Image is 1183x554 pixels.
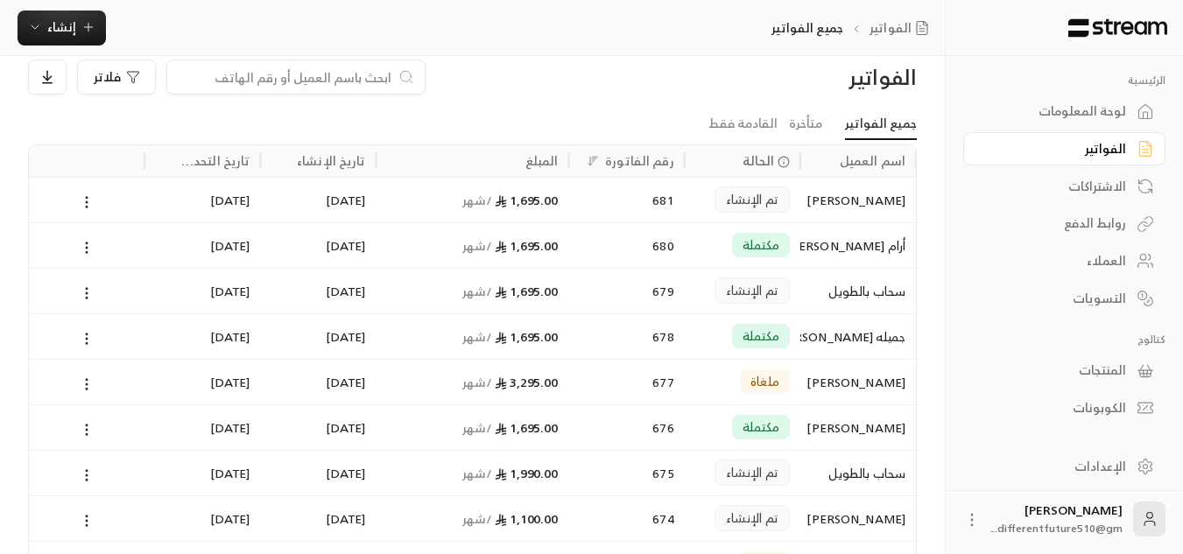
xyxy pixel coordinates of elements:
div: لوحة المعلومات [985,102,1126,120]
span: مكتملة [743,327,779,345]
nav: breadcrumb [771,19,935,37]
div: [DATE] [155,496,250,541]
span: / شهر [462,280,493,302]
span: ملغاة [750,373,779,390]
div: [DATE] [155,269,250,313]
div: روابط الدفع [985,214,1126,232]
div: [DATE] [155,223,250,268]
div: المنتجات [985,361,1126,379]
a: التسويات [963,281,1165,315]
div: [PERSON_NAME] [811,496,905,541]
div: 1,695.00 [387,269,559,313]
span: differentfuture510@gm... [991,519,1123,537]
div: 1,695.00 [387,223,559,268]
a: الفواتير [963,132,1165,166]
div: سحاب بالطويل [811,451,905,495]
span: تم الإنشاء [726,191,778,208]
a: الفواتير [870,19,936,37]
div: 3,295.00 [387,360,559,404]
div: 1,695.00 [387,405,559,450]
span: / شهر [462,189,493,211]
span: تم الإنشاء [726,464,778,481]
div: [DATE] [271,405,365,450]
span: فلاتر [94,71,121,83]
div: جميله [PERSON_NAME] [811,314,905,359]
div: [DATE] [155,451,250,495]
a: الإعدادات [963,449,1165,483]
span: / شهر [462,417,493,438]
div: [DATE] [271,269,365,313]
span: / شهر [462,235,493,256]
div: [DATE] [271,496,365,541]
button: Sort [582,151,603,172]
a: جميع الفواتير [845,109,917,140]
a: لوحة المعلومات [963,95,1165,129]
div: [DATE] [271,451,365,495]
span: مكتملة [743,418,779,436]
div: 679 [580,269,674,313]
a: القادمة فقط [708,109,778,139]
div: [DATE] [271,360,365,404]
div: [DATE] [271,178,365,222]
div: 681 [580,178,674,222]
img: Logo [1067,18,1169,38]
div: العملاء [985,252,1126,270]
div: [DATE] [155,314,250,359]
span: / شهر [462,326,493,347]
div: المبلغ [525,150,559,172]
div: تاريخ الإنشاء [297,150,365,172]
div: 677 [580,360,674,404]
div: [DATE] [271,223,365,268]
div: سحاب بالطويل [811,269,905,313]
div: 676 [580,405,674,450]
div: [PERSON_NAME] [811,405,905,450]
div: الفواتير [985,140,1126,158]
span: إنشاء [47,16,76,38]
a: متأخرة [789,109,822,139]
a: المنتجات [963,354,1165,388]
div: 1,100.00 [387,496,559,541]
a: العملاء [963,244,1165,278]
div: 674 [580,496,674,541]
div: الفواتير [708,63,917,91]
div: [DATE] [155,360,250,404]
div: [PERSON_NAME] [811,178,905,222]
div: الاشتراكات [985,178,1126,195]
div: الإعدادات [985,458,1126,475]
div: [PERSON_NAME] [991,501,1123,536]
div: التسويات [985,290,1126,307]
button: إنشاء [18,11,106,46]
a: الكوبونات [963,391,1165,425]
div: الكوبونات [985,399,1126,417]
span: تم الإنشاء [726,509,778,527]
div: [DATE] [155,178,250,222]
div: تاريخ التحديث [178,150,250,172]
div: 680 [580,223,674,268]
div: 675 [580,451,674,495]
span: تم الإنشاء [726,282,778,299]
span: / شهر [462,508,493,529]
div: أرام [PERSON_NAME] [811,223,905,268]
div: 1,695.00 [387,314,559,359]
div: رقم الفاتورة [605,150,673,172]
div: 1,695.00 [387,178,559,222]
span: الحالة [743,151,775,170]
div: [DATE] [155,405,250,450]
button: فلاتر [77,60,156,95]
a: روابط الدفع [963,207,1165,241]
p: كتالوج [963,333,1165,347]
div: [DATE] [271,314,365,359]
div: [PERSON_NAME] [811,360,905,404]
div: اسم العميل [840,150,905,172]
div: 1,990.00 [387,451,559,495]
p: الرئيسية [963,74,1165,88]
div: 678 [580,314,674,359]
a: الاشتراكات [963,169,1165,203]
input: ابحث باسم العميل أو رقم الهاتف [178,67,391,87]
p: جميع الفواتير [771,19,843,37]
span: مكتملة [743,236,779,254]
span: / شهر [462,371,493,393]
span: / شهر [462,462,493,484]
